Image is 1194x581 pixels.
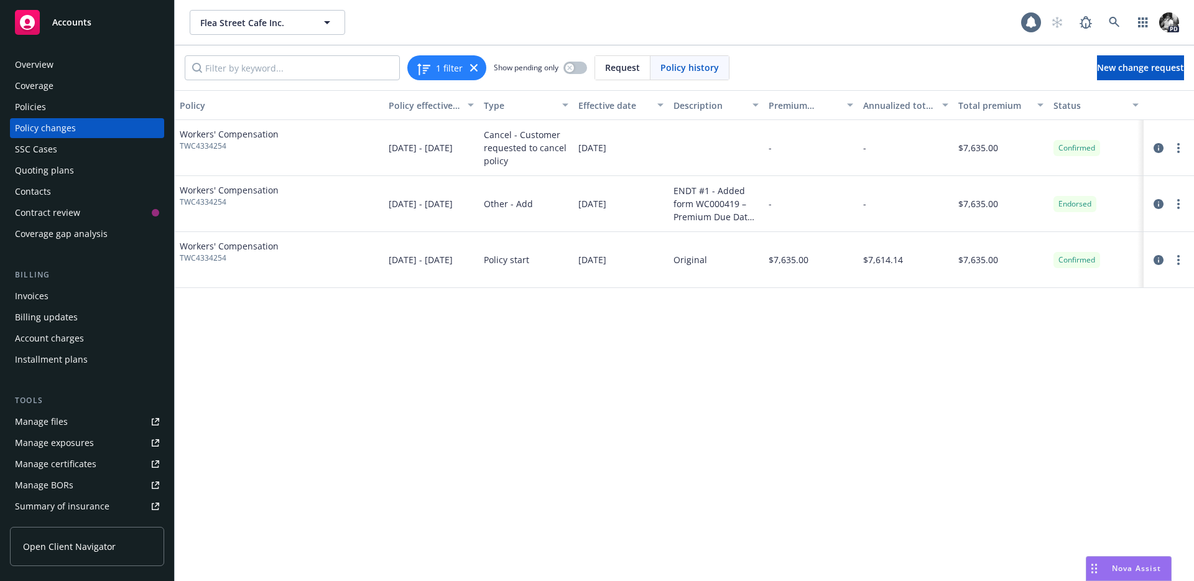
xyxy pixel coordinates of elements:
button: Flea Street Cafe Inc. [190,10,345,35]
div: Description [673,99,745,112]
span: Request [605,61,640,74]
span: [DATE] - [DATE] [389,253,453,266]
div: Invoices [15,286,49,306]
div: Drag to move [1086,557,1102,580]
a: Switch app [1131,10,1155,35]
button: Description [669,90,764,120]
a: Overview [10,55,164,75]
span: - [863,197,866,210]
div: Billing updates [15,307,78,327]
button: Policy effective dates [384,90,479,120]
a: more [1171,141,1186,156]
div: Status [1053,99,1125,112]
a: New change request [1097,55,1184,80]
span: Confirmed [1058,142,1095,154]
a: Manage files [10,412,164,432]
button: Policy [175,90,384,120]
button: Nova Assist [1086,556,1172,581]
div: Policy changes [15,118,76,138]
span: - [769,197,772,210]
span: - [769,141,772,154]
span: [DATE] [578,197,606,210]
a: Billing updates [10,307,164,327]
div: Billing [10,269,164,281]
div: Manage files [15,412,68,432]
div: Policies [15,97,46,117]
span: [DATE] [578,253,606,266]
span: $7,635.00 [958,141,998,154]
a: circleInformation [1151,253,1166,267]
a: Manage certificates [10,454,164,474]
span: - [863,141,866,154]
div: Overview [15,55,53,75]
a: Policies [10,97,164,117]
a: circleInformation [1151,197,1166,211]
div: Summary of insurance [15,496,109,516]
span: TWC4334254 [180,141,279,152]
a: Policy changes [10,118,164,138]
a: Quoting plans [10,160,164,180]
div: Premium change [769,99,840,112]
a: Report a Bug [1073,10,1098,35]
button: Status [1048,90,1144,120]
a: Accounts [10,5,164,40]
div: Quoting plans [15,160,74,180]
div: Manage certificates [15,454,96,474]
span: Workers' Compensation [180,239,279,253]
a: Account charges [10,328,164,348]
a: Coverage gap analysis [10,224,164,244]
button: Total premium [953,90,1048,120]
span: Workers' Compensation [180,184,279,197]
div: Contacts [15,182,51,202]
span: [DATE] - [DATE] [389,141,453,154]
div: Installment plans [15,350,88,370]
div: Policy effective dates [389,99,460,112]
span: Policy history [660,61,719,74]
span: $7,614.14 [863,253,903,266]
span: $7,635.00 [958,253,998,266]
div: Manage exposures [15,433,94,453]
a: circleInformation [1151,141,1166,156]
span: Cancel - Customer requested to cancel policy [484,128,569,167]
div: Effective date [578,99,650,112]
div: Policy [180,99,379,112]
div: Coverage [15,76,53,96]
a: SSC Cases [10,139,164,159]
div: Account charges [15,328,84,348]
div: Contract review [15,203,80,223]
span: TWC4334254 [180,253,279,264]
a: Summary of insurance [10,496,164,516]
span: Open Client Navigator [23,540,116,553]
span: Policy start [484,253,529,266]
a: Search [1102,10,1127,35]
button: Premium change [764,90,859,120]
div: Manage BORs [15,475,73,495]
span: Flea Street Cafe Inc. [200,16,308,29]
span: 1 filter [436,62,463,75]
span: Endorsed [1058,198,1091,210]
span: Show pending only [494,62,558,73]
span: New change request [1097,62,1184,73]
a: more [1171,197,1186,211]
div: ENDT #1 - Added form WC000419 – Premium Due Date Endorsement [673,184,759,223]
a: Contract review [10,203,164,223]
a: Contacts [10,182,164,202]
span: Accounts [52,17,91,27]
span: $7,635.00 [958,197,998,210]
span: [DATE] [578,141,606,154]
a: Manage exposures [10,433,164,453]
div: Tools [10,394,164,407]
a: Invoices [10,286,164,306]
span: TWC4334254 [180,197,279,208]
button: Effective date [573,90,669,120]
a: Manage BORs [10,475,164,495]
div: Annualized total premium change [863,99,935,112]
span: Workers' Compensation [180,128,279,141]
span: [DATE] - [DATE] [389,197,453,210]
input: Filter by keyword... [185,55,400,80]
div: Original [673,253,707,266]
a: more [1171,253,1186,267]
div: Coverage gap analysis [15,224,108,244]
a: Installment plans [10,350,164,370]
div: Type [484,99,555,112]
